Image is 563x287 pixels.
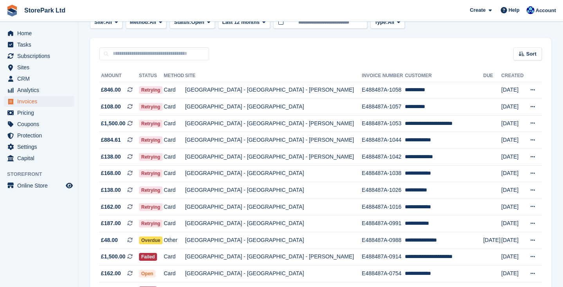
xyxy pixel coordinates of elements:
span: Tasks [17,39,64,50]
span: Home [17,28,64,39]
span: Sort [526,50,536,58]
span: All [388,18,394,26]
td: [DATE] [501,82,525,99]
span: Pricing [17,107,64,118]
td: [DATE] [501,265,525,282]
td: E488487A-1057 [362,99,405,116]
a: Preview store [65,181,74,190]
span: Method: [130,18,150,26]
td: Card [164,265,185,282]
td: [DATE] [501,199,525,215]
a: menu [4,62,74,73]
td: [DATE] [483,232,501,249]
span: £138.00 [101,153,121,161]
span: £187.00 [101,219,121,227]
a: StorePark Ltd [21,4,69,17]
td: [GEOGRAPHIC_DATA] - [GEOGRAPHIC_DATA] - [PERSON_NAME] [185,149,362,166]
span: Retrying [139,203,163,211]
a: menu [4,85,74,96]
span: Analytics [17,85,64,96]
td: [GEOGRAPHIC_DATA] - [GEOGRAPHIC_DATA] - [PERSON_NAME] [185,249,362,265]
span: Coupons [17,119,64,130]
span: £846.00 [101,86,121,94]
button: Method: All [126,16,167,29]
span: All [105,18,112,26]
a: menu [4,130,74,141]
td: [GEOGRAPHIC_DATA] - [GEOGRAPHIC_DATA] [185,215,362,232]
td: E488487A-1026 [362,182,405,199]
span: £884.61 [101,136,121,144]
span: Status: [174,18,191,26]
td: [DATE] [501,182,525,199]
td: [GEOGRAPHIC_DATA] - [GEOGRAPHIC_DATA] [185,99,362,116]
span: Failed [139,253,157,261]
a: menu [4,107,74,118]
td: [GEOGRAPHIC_DATA] - [GEOGRAPHIC_DATA] [185,165,362,182]
span: Open [191,18,204,26]
span: Retrying [139,120,163,128]
span: £168.00 [101,169,121,177]
td: Card [164,115,185,132]
td: E488487A-1016 [362,199,405,215]
a: menu [4,153,74,164]
a: menu [4,180,74,191]
td: Card [164,249,185,265]
th: Due [483,70,501,82]
span: Online Store [17,180,64,191]
a: menu [4,141,74,152]
span: Retrying [139,103,163,111]
button: Last 12 months [218,16,270,29]
a: menu [4,96,74,107]
td: [DATE] [501,232,525,249]
span: £48.00 [101,236,118,244]
td: Card [164,199,185,215]
td: [GEOGRAPHIC_DATA] - [GEOGRAPHIC_DATA] - [PERSON_NAME] [185,115,362,132]
td: [DATE] [501,249,525,265]
span: Settings [17,141,64,152]
td: [DATE] [501,165,525,182]
button: Site: All [90,16,123,29]
span: £108.00 [101,103,121,111]
span: Retrying [139,86,163,94]
td: E488487A-1044 [362,132,405,149]
span: £1,500.00 [101,119,125,128]
td: Card [164,182,185,199]
span: £162.00 [101,269,121,278]
span: Storefront [7,170,78,178]
th: Status [139,70,164,82]
span: CRM [17,73,64,84]
th: Created [501,70,525,82]
span: Retrying [139,186,163,194]
td: Card [164,149,185,166]
td: Card [164,132,185,149]
a: menu [4,28,74,39]
td: E488487A-1053 [362,115,405,132]
span: Create [470,6,485,14]
td: Card [164,99,185,116]
span: Subscriptions [17,51,64,61]
td: [GEOGRAPHIC_DATA] - [GEOGRAPHIC_DATA] [185,265,362,282]
td: E488487A-0991 [362,215,405,232]
a: menu [4,119,74,130]
span: Capital [17,153,64,164]
span: Account [536,7,556,14]
td: [GEOGRAPHIC_DATA] - [GEOGRAPHIC_DATA] [185,182,362,199]
a: menu [4,73,74,84]
td: Other [164,232,185,249]
th: Method [164,70,185,82]
td: [GEOGRAPHIC_DATA] - [GEOGRAPHIC_DATA] - [PERSON_NAME] [185,132,362,149]
span: All [150,18,156,26]
td: [DATE] [501,149,525,166]
td: [DATE] [501,215,525,232]
td: [DATE] [501,132,525,149]
th: Invoice Number [362,70,405,82]
td: E488487A-0754 [362,265,405,282]
img: stora-icon-8386f47178a22dfd0bd8f6a31ec36ba5ce8667c1dd55bd0f319d3a0aa187defe.svg [6,5,18,16]
td: Card [164,215,185,232]
td: [DATE] [501,115,525,132]
span: Retrying [139,136,163,144]
span: £162.00 [101,203,121,211]
span: Last 12 months [222,18,260,26]
span: Site: [94,18,105,26]
td: E488487A-1038 [362,165,405,182]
